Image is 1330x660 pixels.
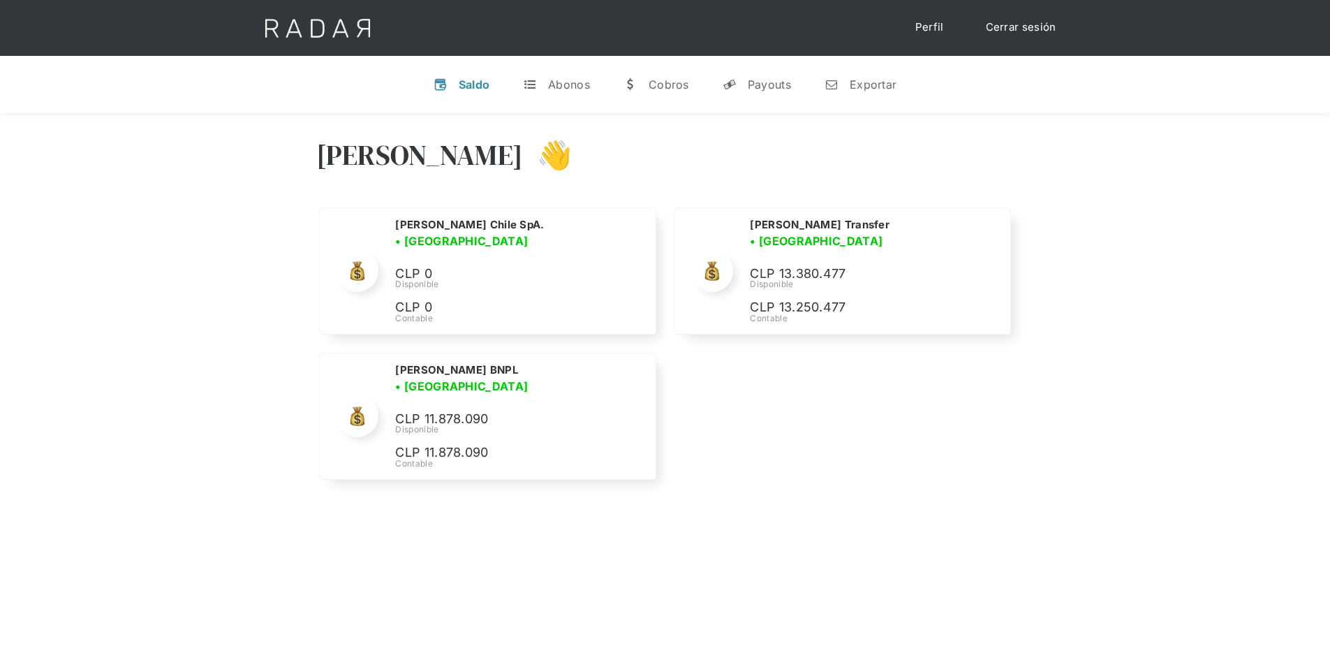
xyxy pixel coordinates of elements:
h3: • [GEOGRAPHIC_DATA] [395,233,528,249]
div: v [434,78,448,91]
div: n [825,78,838,91]
div: t [523,78,537,91]
div: Abonos [548,78,590,91]
div: y [723,78,737,91]
div: Payouts [748,78,791,91]
div: Disponible [395,278,638,291]
div: Contable [395,312,638,325]
div: Disponible [395,423,638,436]
div: Saldo [459,78,490,91]
div: Cobros [649,78,689,91]
p: CLP 0 [395,264,605,284]
div: Contable [750,312,993,325]
p: CLP 11.878.090 [395,409,605,430]
p: CLP 0 [395,298,605,318]
div: Contable [395,457,638,470]
h2: [PERSON_NAME] Transfer [750,218,889,232]
h3: • [GEOGRAPHIC_DATA] [395,378,528,395]
div: Exportar [850,78,896,91]
h2: [PERSON_NAME] BNPL [395,363,517,377]
p: CLP 13.250.477 [750,298,959,318]
h3: [PERSON_NAME] [316,138,524,173]
p: CLP 11.878.090 [395,443,605,463]
a: Perfil [901,14,958,41]
h3: 👋 [523,138,572,173]
a: Cerrar sesión [972,14,1070,41]
h3: • [GEOGRAPHIC_DATA] [750,233,882,249]
div: Disponible [750,278,993,291]
p: CLP 13.380.477 [750,264,959,284]
h2: [PERSON_NAME] Chile SpA. [395,218,544,232]
div: w [623,78,637,91]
